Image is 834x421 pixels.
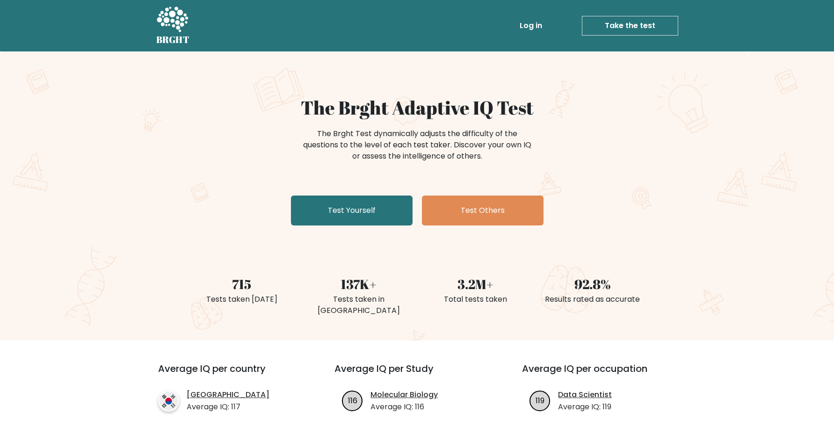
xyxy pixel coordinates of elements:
a: Test Others [422,196,544,225]
a: Take the test [582,16,678,36]
h3: Average IQ per Study [334,363,500,385]
text: 119 [536,395,544,406]
a: Log in [516,16,546,35]
div: Results rated as accurate [540,294,645,305]
p: Average IQ: 119 [558,401,612,413]
a: [GEOGRAPHIC_DATA] [187,389,269,400]
p: Average IQ: 116 [370,401,438,413]
div: 137K+ [306,274,412,294]
h3: Average IQ per country [158,363,301,385]
div: 92.8% [540,274,645,294]
text: 116 [348,395,357,406]
div: 715 [189,274,295,294]
a: Test Yourself [291,196,413,225]
div: Total tests taken [423,294,529,305]
a: Data Scientist [558,389,612,400]
div: Tests taken in [GEOGRAPHIC_DATA] [306,294,412,316]
div: 3.2M+ [423,274,529,294]
a: BRGHT [156,4,190,48]
a: Molecular Biology [370,389,438,400]
div: Tests taken [DATE] [189,294,295,305]
img: country [158,391,179,412]
div: The Brght Test dynamically adjusts the difficulty of the questions to the level of each test take... [300,128,534,162]
h3: Average IQ per occupation [522,363,687,385]
p: Average IQ: 117 [187,401,269,413]
h5: BRGHT [156,34,190,45]
h1: The Brght Adaptive IQ Test [189,96,645,119]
